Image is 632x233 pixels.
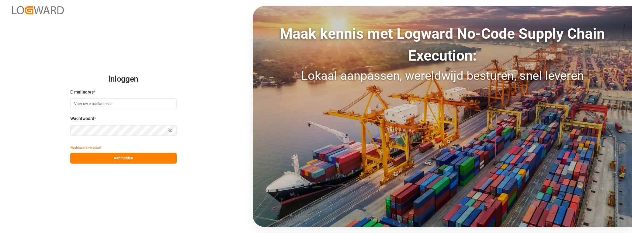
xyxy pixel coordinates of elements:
span: E-mailadres [70,89,94,95]
div: Lokaal aanpassen, wereldwijd besturen, snel leveren [253,67,632,85]
div: Maak kennis met Logward No-Code Supply Chain Execution: [253,23,632,67]
h2: Inloggen [70,69,177,89]
span: Wachtwoord [70,115,94,122]
input: Voer uw e-mailadres in [70,98,177,109]
img: Logward_new_orange.png [12,6,64,14]
button: Aanmelden [70,153,177,164]
button: Wachtwoord vergeten? [70,142,102,153]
